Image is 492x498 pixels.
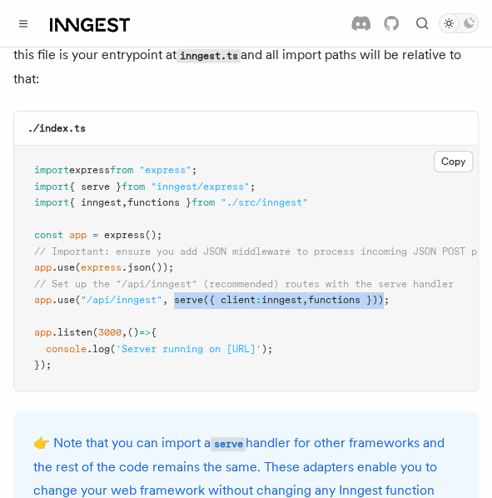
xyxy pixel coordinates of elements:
span: , [302,294,308,306]
span: ( [110,343,116,355]
span: serve [174,294,203,306]
span: import [34,164,69,176]
span: { serve } [69,181,122,192]
span: express [81,261,122,273]
span: "./src/inngest" [221,197,308,208]
span: functions })); [308,294,390,306]
span: ({ client [203,294,256,306]
span: .json [122,261,151,273]
span: , [122,197,127,208]
span: }); [34,359,52,371]
span: import [34,197,69,208]
button: Find something... [412,13,432,33]
span: import [34,181,69,192]
span: .use [52,294,75,306]
span: : [256,294,261,306]
span: app [34,294,52,306]
span: 'Server running on [URL]' [116,343,261,355]
span: = [92,229,98,241]
span: => [139,326,151,338]
span: ()); [151,261,174,273]
span: { [151,326,157,338]
span: // Set up the "/api/inngest" (recommended) routes with the serve handler [34,278,454,290]
span: express [104,229,145,241]
span: (); [145,229,162,241]
span: 3000 [98,326,122,338]
button: Toggle dark mode [439,13,479,33]
span: "inngest/express" [151,181,250,192]
span: from [110,164,133,176]
span: ( [92,326,98,338]
span: .log [87,343,110,355]
span: const [34,229,63,241]
span: , [122,326,127,338]
span: functions } [127,197,191,208]
span: () [127,326,139,338]
button: Toggle navigation [13,13,33,33]
code: inngest.ts [176,49,241,63]
span: inngest [261,294,302,306]
code: serve [211,437,246,451]
span: ( [75,294,81,306]
span: app [69,229,87,241]
span: .listen [52,326,92,338]
span: ; [250,181,256,192]
span: app [34,326,52,338]
span: .use [52,261,75,273]
code: ./index.ts [27,122,86,134]
span: "express" [139,164,191,176]
span: express [69,164,110,176]
span: ); [261,343,273,355]
span: { inngest [69,197,122,208]
span: ( [75,261,81,273]
span: "/api/inngest" [81,294,162,306]
button: Copy [434,151,473,172]
span: , [162,294,168,306]
span: from [122,181,145,192]
span: app [34,261,52,273]
a: serve [211,435,246,451]
span: console [46,343,87,355]
span: from [191,197,215,208]
span: ; [191,164,197,176]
